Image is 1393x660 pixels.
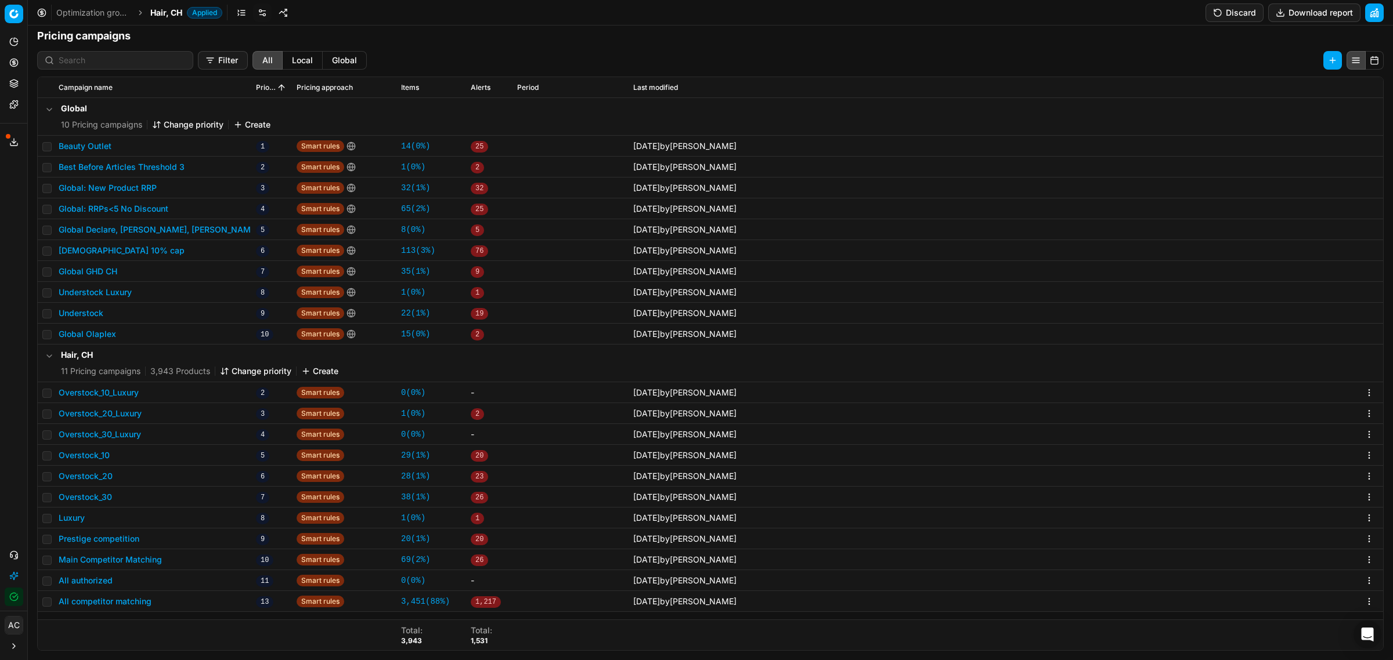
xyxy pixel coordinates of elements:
[401,533,430,545] a: 20(1%)
[297,575,344,586] span: Smart rules
[471,554,488,566] span: 26
[297,287,344,298] span: Smart rules
[471,596,501,608] span: 1,217
[56,7,222,19] nav: breadcrumb
[28,28,1393,44] h1: Pricing campaigns
[256,513,269,524] span: 8
[633,387,660,397] span: [DATE]
[471,408,484,420] span: 2
[256,492,269,503] span: 7
[401,575,425,586] a: 0(0%)
[256,429,269,441] span: 4
[297,596,344,607] span: Smart rules
[256,534,269,545] span: 9
[633,512,737,524] div: by [PERSON_NAME]
[150,7,222,19] span: Hair, CHApplied
[633,554,660,564] span: [DATE]
[256,408,269,420] span: 3
[59,224,258,235] button: Global Declare, [PERSON_NAME], [PERSON_NAME]
[633,471,660,481] span: [DATE]
[401,449,430,461] a: 29(1%)
[59,83,113,92] span: Campaign name
[633,329,660,339] span: [DATE]
[256,387,269,399] span: 2
[471,204,488,215] span: 25
[59,491,112,503] button: Overstock_30
[220,365,291,377] button: Change priority
[633,429,660,439] span: [DATE]
[633,83,678,92] span: Last modified
[59,554,162,565] button: Main Competitor Matching
[1206,3,1264,22] button: Discard
[56,7,131,19] a: Optimization groups
[256,287,269,299] span: 8
[301,365,338,377] button: Create
[633,203,737,215] div: by [PERSON_NAME]
[297,429,344,440] span: Smart rules
[297,161,344,173] span: Smart rules
[256,554,273,566] span: 10
[633,408,660,418] span: [DATE]
[471,83,490,92] span: Alerts
[59,470,113,482] button: Overstock_20
[633,491,737,503] div: by [PERSON_NAME]
[59,287,132,298] button: Understock Luxury
[466,382,513,403] td: -
[297,491,344,503] span: Smart rules
[256,204,269,215] span: 4
[401,287,425,298] a: 1(0%)
[633,224,660,234] span: [DATE]
[59,182,157,194] button: Global: New Product RRP
[471,534,488,545] span: 20
[466,424,513,445] td: -
[297,83,353,92] span: Pricing approach
[256,141,269,153] span: 1
[297,266,344,277] span: Smart rules
[633,308,660,318] span: [DATE]
[401,328,430,340] a: 15(0%)
[252,51,283,70] button: all
[633,245,660,255] span: [DATE]
[256,162,269,173] span: 2
[59,533,139,545] button: Prestige competition
[297,245,344,256] span: Smart rules
[59,429,141,440] button: Overstock_30_Luxury
[59,245,185,256] button: [DEMOGRAPHIC_DATA] 10% cap
[59,328,116,340] button: Global Olaplex
[633,266,660,276] span: [DATE]
[633,183,660,193] span: [DATE]
[633,307,737,319] div: by [PERSON_NAME]
[297,387,344,398] span: Smart rules
[297,203,344,215] span: Smart rules
[256,596,273,608] span: 13
[187,7,222,19] span: Applied
[633,513,660,523] span: [DATE]
[466,570,513,591] td: -
[401,470,430,482] a: 28(1%)
[471,308,488,320] span: 19
[633,328,737,340] div: by [PERSON_NAME]
[297,408,344,419] span: Smart rules
[297,224,344,235] span: Smart rules
[401,408,425,419] a: 1(0%)
[59,408,142,419] button: Overstock_20_Luxury
[256,224,269,236] span: 5
[401,596,450,607] a: 3,451(88%)
[401,224,425,235] a: 8(0%)
[256,83,276,92] span: Priority
[471,266,484,278] span: 9
[471,141,488,153] span: 25
[401,203,430,215] a: 65(2%)
[297,140,344,152] span: Smart rules
[471,329,484,340] span: 2
[633,204,660,213] span: [DATE]
[59,449,110,461] button: Overstock_10
[401,429,425,440] a: 0(0%)
[150,365,210,377] span: 3,943 Products
[61,103,270,114] h5: Global
[59,387,139,398] button: Overstock_10_Luxury
[471,625,492,636] div: Total :
[633,554,737,565] div: by [PERSON_NAME]
[256,471,269,483] span: 6
[633,387,737,398] div: by [PERSON_NAME]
